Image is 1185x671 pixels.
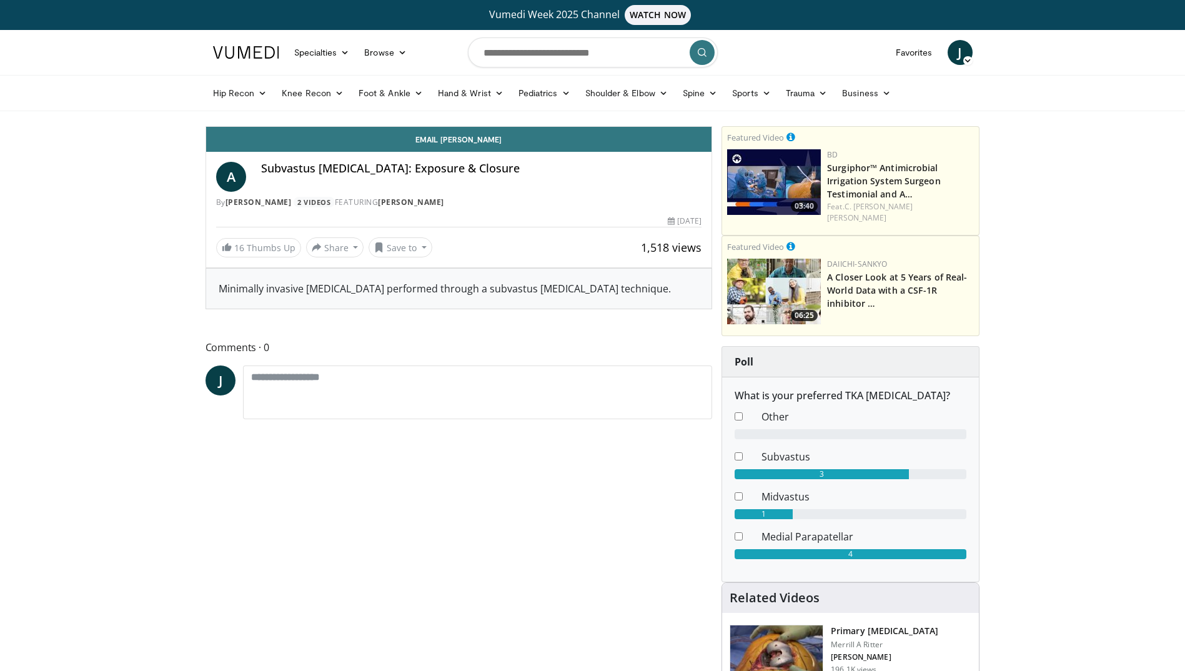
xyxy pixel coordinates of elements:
[727,132,784,143] small: Featured Video
[791,310,818,321] span: 06:25
[778,81,835,106] a: Trauma
[378,197,444,207] a: [PERSON_NAME]
[727,149,821,215] img: 70422da6-974a-44ac-bf9d-78c82a89d891.150x105_q85_crop-smart_upscale.jpg
[752,409,976,424] dd: Other
[827,259,887,269] a: Daiichi-Sankyo
[831,652,938,662] p: [PERSON_NAME]
[215,5,971,25] a: Vumedi Week 2025 ChannelWATCH NOW
[827,201,974,224] div: Feat.
[827,149,838,160] a: BD
[274,81,351,106] a: Knee Recon
[294,197,335,207] a: 2 Videos
[727,259,821,324] a: 06:25
[735,390,966,402] h6: What is your preferred TKA [MEDICAL_DATA]?
[791,201,818,212] span: 03:40
[827,201,913,223] a: C. [PERSON_NAME] [PERSON_NAME]
[216,162,246,192] a: A
[727,241,784,252] small: Featured Video
[725,81,778,106] a: Sports
[468,37,718,67] input: Search topics, interventions
[351,81,430,106] a: Foot & Ankle
[216,197,702,208] div: By FEATURING
[206,365,236,395] a: J
[835,81,898,106] a: Business
[216,238,301,257] a: 16 Thumbs Up
[578,81,675,106] a: Shoulder & Elbow
[511,81,578,106] a: Pediatrics
[306,237,364,257] button: Share
[752,449,976,464] dd: Subvastus
[357,40,414,65] a: Browse
[727,259,821,324] img: 93c22cae-14d1-47f0-9e4a-a244e824b022.png.150x105_q85_crop-smart_upscale.jpg
[831,640,938,650] p: Merrill A Ritter
[752,489,976,504] dd: Midvastus
[730,590,820,605] h4: Related Videos
[625,5,691,25] span: WATCH NOW
[206,81,275,106] a: Hip Recon
[735,469,908,479] div: 3
[668,216,702,227] div: [DATE]
[735,549,966,559] div: 4
[735,509,793,519] div: 1
[226,197,292,207] a: [PERSON_NAME]
[213,46,279,59] img: VuMedi Logo
[888,40,940,65] a: Favorites
[727,149,821,215] a: 03:40
[827,162,941,200] a: Surgiphor™ Antimicrobial Irrigation System Surgeon Testimonial and A…
[948,40,973,65] a: J
[369,237,432,257] button: Save to
[206,339,713,355] span: Comments 0
[261,162,702,176] h4: Subvastus [MEDICAL_DATA]: Exposure & Closure
[827,271,967,309] a: A Closer Look at 5 Years of Real-World Data with a CSF-1R inhibitor …
[206,127,712,152] a: Email [PERSON_NAME]
[641,240,702,255] span: 1,518 views
[234,242,244,254] span: 16
[287,40,357,65] a: Specialties
[735,355,753,369] strong: Poll
[752,529,976,544] dd: Medial Parapatellar
[430,81,511,106] a: Hand & Wrist
[219,281,700,296] div: Minimally invasive [MEDICAL_DATA] performed through a subvastus [MEDICAL_DATA] technique.
[675,81,725,106] a: Spine
[831,625,938,637] h3: Primary [MEDICAL_DATA]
